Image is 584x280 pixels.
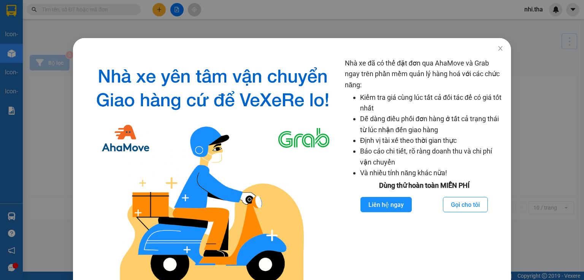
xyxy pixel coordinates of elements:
span: close [497,45,503,51]
li: Định vị tài xế theo thời gian thực [360,135,503,146]
button: Liên hệ ngay [360,197,412,212]
span: Gọi cho tôi [451,200,480,210]
button: Close [490,38,511,59]
div: Dùng thử hoàn toàn MIỄN PHÍ [345,180,503,191]
li: Và nhiều tính năng khác nữa! [360,168,503,178]
li: Báo cáo chi tiết, rõ ràng doanh thu và chi phí vận chuyển [360,146,503,168]
button: Gọi cho tôi [443,197,488,212]
span: Liên hệ ngay [368,200,404,210]
li: Kiểm tra giá cùng lúc tất cả đối tác để có giá tốt nhất [360,92,503,114]
li: Dễ dàng điều phối đơn hàng ở tất cả trạng thái từ lúc nhận đến giao hàng [360,114,503,135]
